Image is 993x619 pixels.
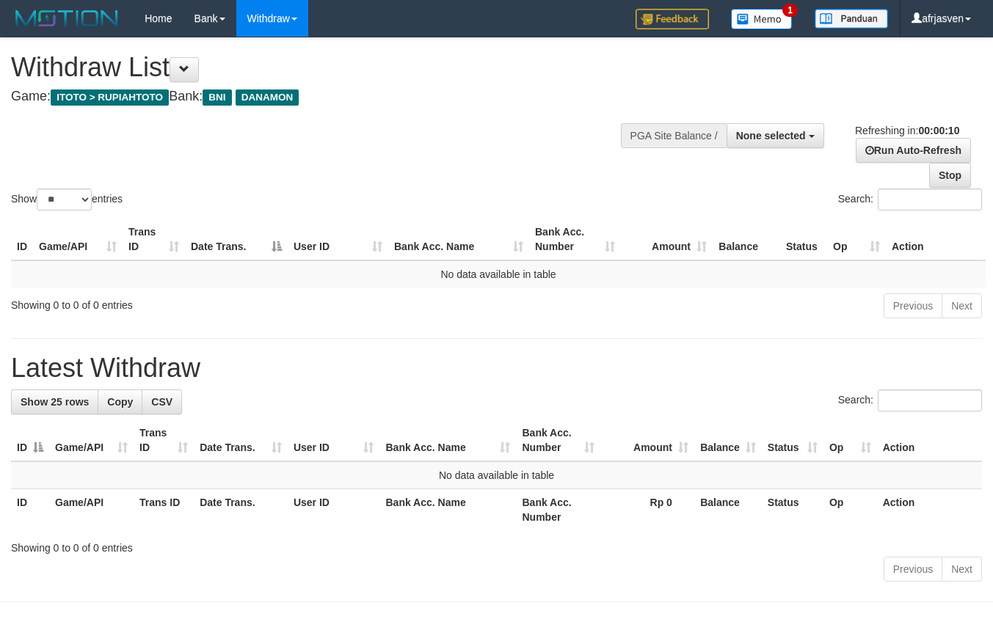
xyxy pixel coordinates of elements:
[878,389,982,411] input: Search:
[823,420,877,461] th: Op: activate to sort column ascending
[782,4,798,17] span: 1
[11,260,986,287] td: No data available in table
[929,163,971,188] a: Stop
[877,489,982,531] th: Action
[516,420,600,461] th: Bank Acc. Number: activate to sort column ascending
[11,219,33,260] th: ID
[134,489,194,531] th: Trans ID
[37,188,92,210] select: Showentries
[11,461,982,489] td: No data available in table
[856,138,971,163] a: Run Auto-Refresh
[713,219,780,260] th: Balance
[815,9,888,29] img: panduan.png
[942,557,982,582] a: Next
[762,420,823,461] th: Status: activate to sort column ascending
[621,219,713,260] th: Amount: activate to sort column ascending
[11,489,49,531] th: ID
[11,53,647,82] h1: Withdraw List
[942,293,982,318] a: Next
[516,489,600,531] th: Bank Acc. Number
[838,389,982,411] label: Search:
[823,489,877,531] th: Op
[694,420,762,461] th: Balance: activate to sort column ascending
[134,420,194,461] th: Trans ID: activate to sort column ascending
[107,396,133,408] span: Copy
[11,389,98,414] a: Show 25 rows
[236,89,299,106] span: DANAMON
[886,219,986,260] th: Action
[388,219,529,260] th: Bank Acc. Name: activate to sort column ascending
[11,354,982,383] h1: Latest Withdraw
[11,188,123,210] label: Show entries
[600,420,694,461] th: Amount: activate to sort column ascending
[379,489,516,531] th: Bank Acc. Name
[49,489,134,531] th: Game/API
[762,489,823,531] th: Status
[780,219,827,260] th: Status
[11,420,49,461] th: ID: activate to sort column descending
[878,188,982,210] input: Search:
[600,489,694,531] th: Rp 0
[21,396,89,408] span: Show 25 rows
[49,420,134,461] th: Game/API: activate to sort column ascending
[51,89,169,106] span: ITOTO > RUPIAHTOTO
[379,420,516,461] th: Bank Acc. Name: activate to sort column ascending
[11,89,647,104] h4: Game: Bank:
[194,420,288,461] th: Date Trans.: activate to sort column ascending
[123,219,185,260] th: Trans ID: activate to sort column ascending
[288,489,380,531] th: User ID
[288,219,388,260] th: User ID: activate to sort column ascending
[288,420,380,461] th: User ID: activate to sort column ascending
[11,7,123,29] img: MOTION_logo.png
[636,9,709,29] img: Feedback.jpg
[884,293,942,318] a: Previous
[621,123,727,148] div: PGA Site Balance /
[98,389,142,414] a: Copy
[694,489,762,531] th: Balance
[877,420,982,461] th: Action
[855,125,959,136] span: Refreshing in:
[11,535,982,555] div: Showing 0 to 0 of 0 entries
[838,188,982,210] label: Search:
[827,219,886,260] th: Op: activate to sort column ascending
[194,489,288,531] th: Date Trans.
[918,125,959,136] strong: 00:00:10
[151,396,172,408] span: CSV
[884,557,942,582] a: Previous
[727,123,824,148] button: None selected
[185,219,288,260] th: Date Trans.: activate to sort column descending
[529,219,621,260] th: Bank Acc. Number: activate to sort column ascending
[203,89,231,106] span: BNI
[11,292,403,312] div: Showing 0 to 0 of 0 entries
[33,219,123,260] th: Game/API: activate to sort column ascending
[142,389,182,414] a: CSV
[731,9,793,29] img: Button%20Memo.svg
[736,130,806,142] span: None selected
